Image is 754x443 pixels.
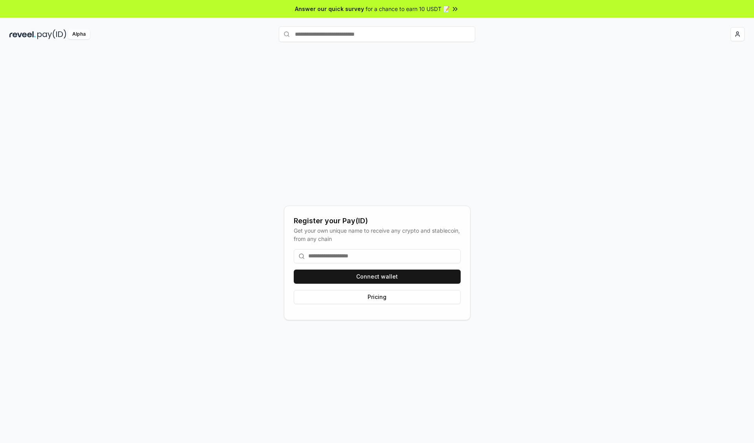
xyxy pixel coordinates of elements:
div: Get your own unique name to receive any crypto and stablecoin, from any chain [294,226,461,243]
div: Alpha [68,29,90,39]
span: for a chance to earn 10 USDT 📝 [366,5,450,13]
button: Pricing [294,290,461,304]
div: Register your Pay(ID) [294,215,461,226]
button: Connect wallet [294,270,461,284]
img: reveel_dark [9,29,36,39]
span: Answer our quick survey [295,5,364,13]
img: pay_id [37,29,66,39]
